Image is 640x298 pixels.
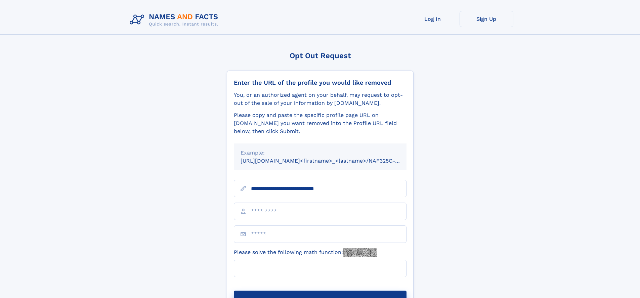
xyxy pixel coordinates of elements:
div: You, or an authorized agent on your behalf, may request to opt-out of the sale of your informatio... [234,91,407,107]
small: [URL][DOMAIN_NAME]<firstname>_<lastname>/NAF325G-xxxxxxxx [241,158,419,164]
div: Opt Out Request [227,51,414,60]
label: Please solve the following math function: [234,248,377,257]
a: Sign Up [460,11,513,27]
div: Please copy and paste the specific profile page URL on [DOMAIN_NAME] you want removed into the Pr... [234,111,407,135]
div: Enter the URL of the profile you would like removed [234,79,407,86]
img: Logo Names and Facts [127,11,224,29]
div: Example: [241,149,400,157]
a: Log In [406,11,460,27]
